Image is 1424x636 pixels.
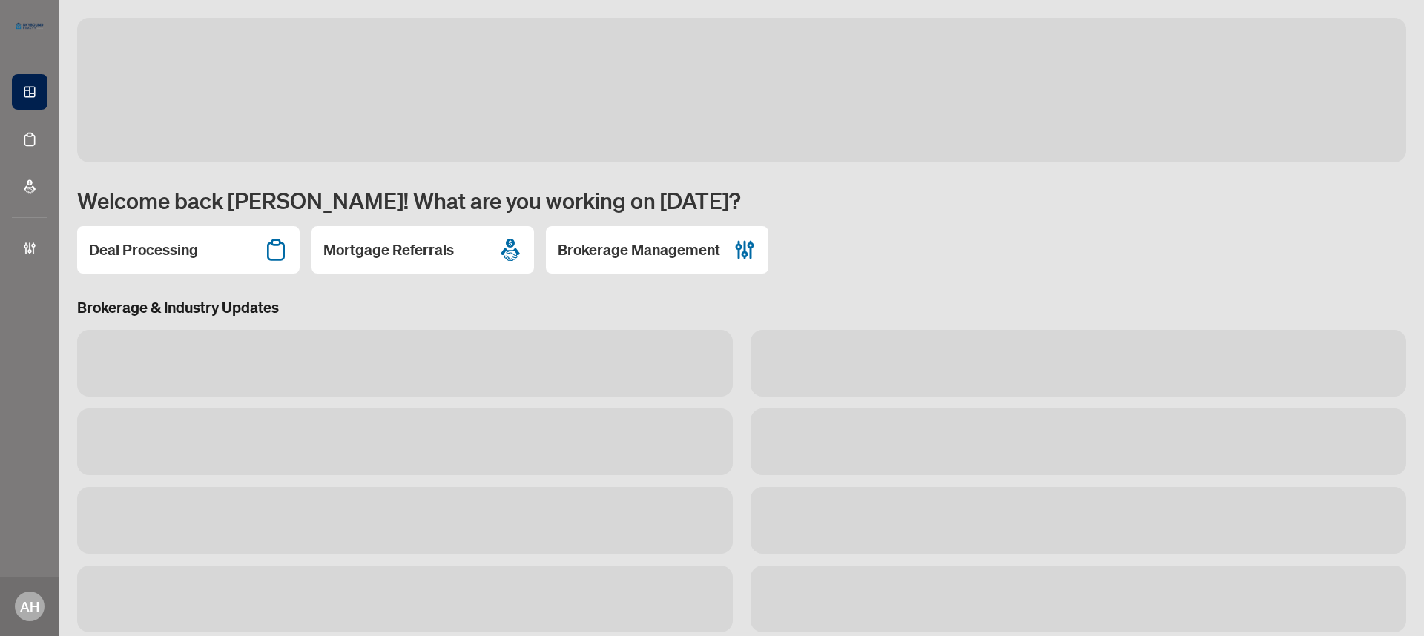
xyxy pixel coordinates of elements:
[77,186,1406,214] h1: Welcome back [PERSON_NAME]! What are you working on [DATE]?
[558,239,720,260] h2: Brokerage Management
[77,297,1406,318] h3: Brokerage & Industry Updates
[323,239,454,260] h2: Mortgage Referrals
[12,19,47,33] img: logo
[89,239,198,260] h2: Deal Processing
[20,596,39,617] span: AH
